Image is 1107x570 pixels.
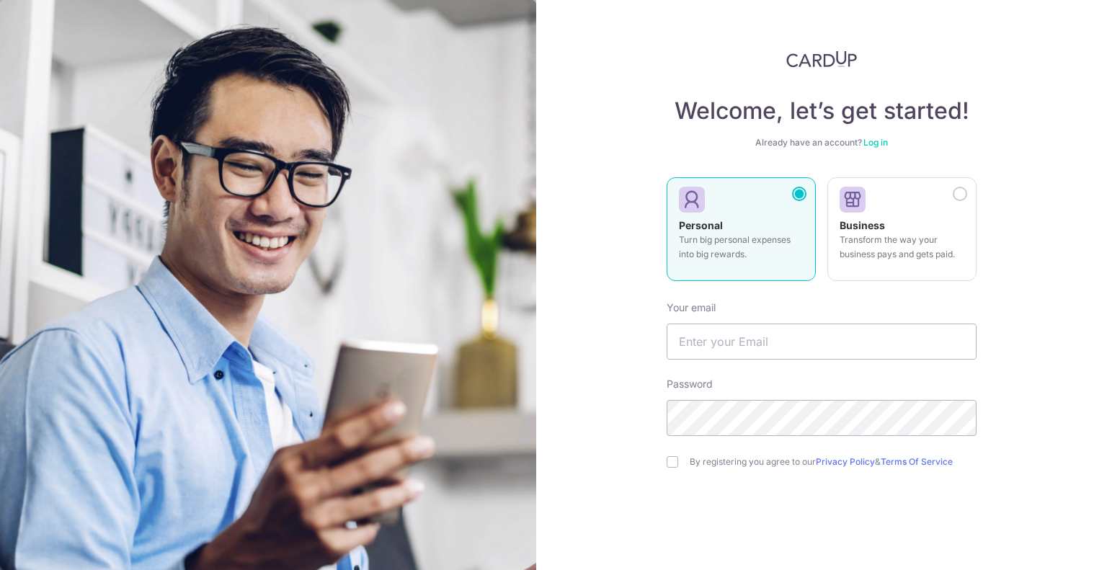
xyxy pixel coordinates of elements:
[881,456,953,467] a: Terms Of Service
[816,456,875,467] a: Privacy Policy
[827,177,977,290] a: Business Transform the way your business pays and gets paid.
[667,324,977,360] input: Enter your Email
[667,177,816,290] a: Personal Turn big personal expenses into big rewards.
[712,496,931,553] iframe: reCAPTCHA
[840,219,885,231] strong: Business
[690,456,977,468] label: By registering you agree to our &
[863,137,888,148] a: Log in
[667,377,713,391] label: Password
[667,97,977,125] h4: Welcome, let’s get started!
[667,300,716,315] label: Your email
[679,233,804,262] p: Turn big personal expenses into big rewards.
[667,137,977,148] div: Already have an account?
[786,50,857,68] img: CardUp Logo
[679,219,723,231] strong: Personal
[840,233,964,262] p: Transform the way your business pays and gets paid.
